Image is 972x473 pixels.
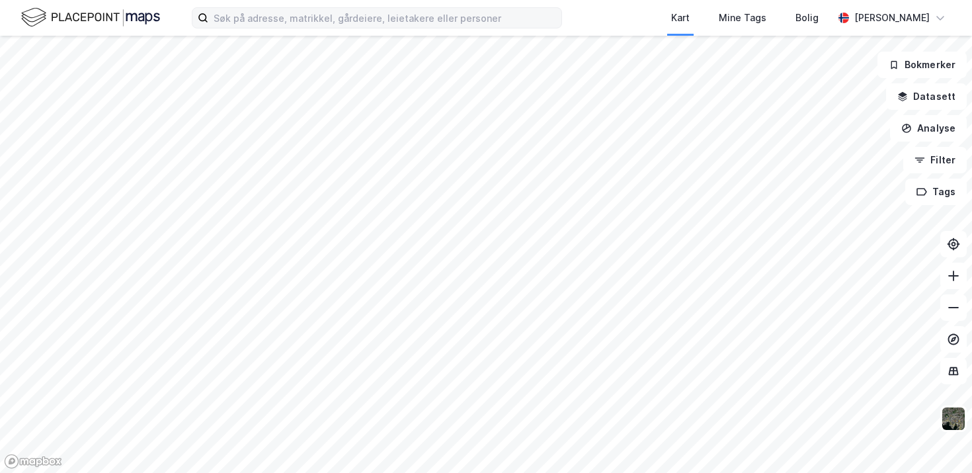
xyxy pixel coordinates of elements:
[795,10,819,26] div: Bolig
[719,10,766,26] div: Mine Tags
[208,8,561,28] input: Søk på adresse, matrikkel, gårdeiere, leietakere eller personer
[906,409,972,473] iframe: Chat Widget
[854,10,930,26] div: [PERSON_NAME]
[906,409,972,473] div: Kontrollprogram for chat
[671,10,690,26] div: Kart
[21,6,160,29] img: logo.f888ab2527a4732fd821a326f86c7f29.svg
